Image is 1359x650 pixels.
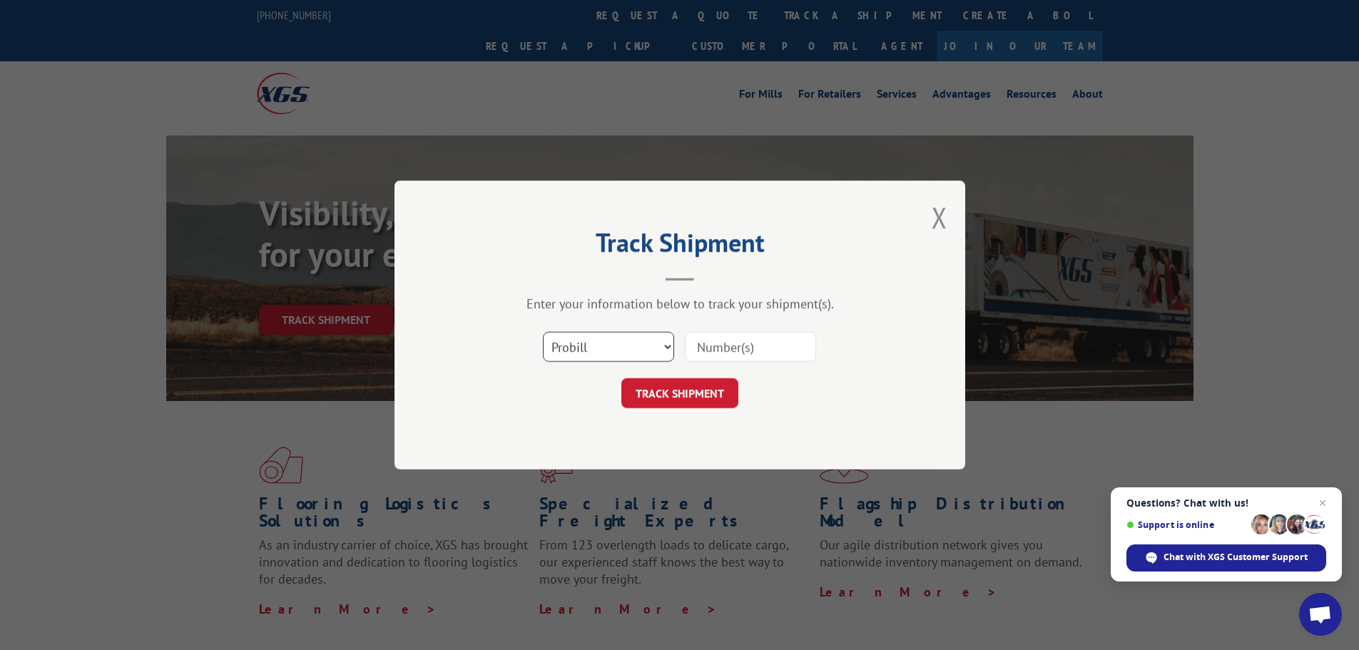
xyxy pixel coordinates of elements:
[1126,544,1326,572] div: Chat with XGS Customer Support
[466,233,894,260] h2: Track Shipment
[1164,551,1308,564] span: Chat with XGS Customer Support
[1126,519,1246,530] span: Support is online
[932,198,947,236] button: Close modal
[1299,593,1342,636] div: Open chat
[1126,497,1326,509] span: Questions? Chat with us!
[621,378,738,408] button: TRACK SHIPMENT
[466,295,894,312] div: Enter your information below to track your shipment(s).
[685,332,816,362] input: Number(s)
[1314,494,1331,512] span: Close chat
